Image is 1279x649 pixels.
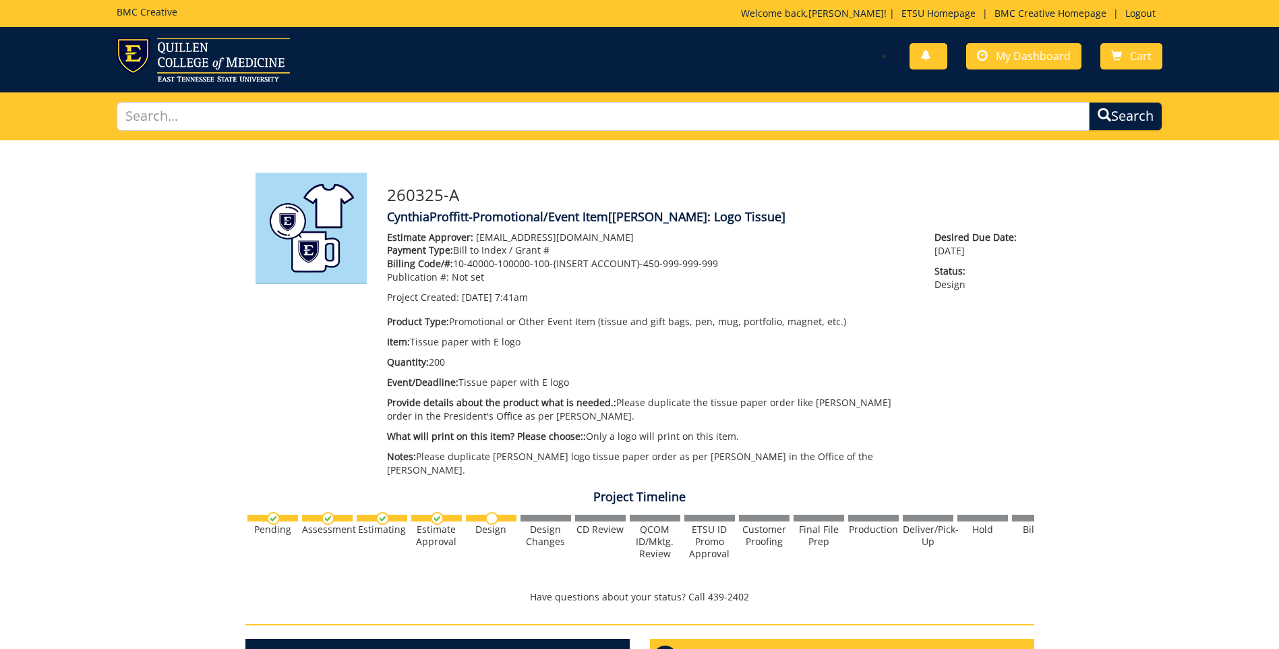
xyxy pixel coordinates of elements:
[387,210,1024,224] h4: CynthiaProffitt-Promotional/Event Item
[387,376,458,389] span: Event/Deadline:
[608,208,785,225] span: [[PERSON_NAME]: Logo Tissue]
[117,38,290,82] img: ETSU logo
[411,524,462,548] div: Estimate Approval
[575,524,626,536] div: CD Review
[1119,7,1162,20] a: Logout
[848,524,899,536] div: Production
[387,231,915,244] p: [EMAIL_ADDRESS][DOMAIN_NAME]
[630,524,680,560] div: QCOM ID/Mktg. Review
[452,271,484,283] span: Not set
[387,430,915,443] p: Only a logo will print on this item.
[431,512,444,525] img: checkmark
[376,512,389,525] img: checkmark
[387,291,459,304] span: Project Created:
[117,102,1090,131] input: Search...
[934,231,1023,244] span: Desired Due Date:
[520,524,571,548] div: Design Changes
[245,590,1034,604] p: Have questions about your status? Call 439-2402
[357,524,407,536] div: Estimating
[387,231,473,244] span: Estimate Approver:
[903,524,953,548] div: Deliver/Pick-Up
[387,450,915,477] p: Please duplicate [PERSON_NAME] logo tissue paper order as per [PERSON_NAME] in the Office of the ...
[1089,102,1162,131] button: Search
[387,257,453,270] span: Billing Code/#:
[387,271,449,283] span: Publication #:
[462,291,528,304] span: [DATE] 7:41am
[966,43,1081,69] a: My Dashboard
[302,524,353,536] div: Assessment
[387,356,915,369] p: 200
[256,173,367,284] img: Product featured image
[934,264,1023,291] p: Design
[322,512,334,525] img: checkmark
[794,524,844,548] div: Final File Prep
[957,524,1008,536] div: Hold
[267,512,280,525] img: checkmark
[245,490,1034,504] h4: Project Timeline
[485,512,498,525] img: no
[387,244,915,257] p: Bill to Index / Grant #
[247,524,298,536] div: Pending
[387,396,915,423] p: Please duplicate the tissue paper order like [PERSON_NAME] order in the President's Office as per...
[684,524,735,560] div: ETSU ID Promo Approval
[387,315,915,329] p: Promotional or Other Event Item (tissue and gift bags, pen, mug, portfolio, magnet, etc.)
[387,335,410,348] span: Item:
[387,244,453,256] span: Payment Type:
[988,7,1113,20] a: BMC Creative Homepage
[895,7,982,20] a: ETSU Homepage
[996,49,1071,63] span: My Dashboard
[387,430,586,443] span: What will print on this item? Please choose::
[739,524,790,548] div: Customer Proofing
[387,315,449,328] span: Product Type:
[934,264,1023,278] span: Status:
[387,396,616,409] span: Provide details about the product what is needed.:
[934,231,1023,258] p: [DATE]
[387,257,915,271] p: 10-40000-100000-100-{INSERT ACCOUNT}-450-999-999-999
[117,7,177,17] h5: BMC Creative
[741,7,1162,20] p: Welcome back, ! | | |
[1130,49,1152,63] span: Cart
[387,186,1024,204] h3: 260325-A
[387,376,915,389] p: Tissue paper with E logo
[387,450,416,463] span: Notes:
[466,524,516,536] div: Design
[808,7,884,20] a: [PERSON_NAME]
[1012,524,1063,536] div: Billing
[387,335,915,349] p: Tissue paper with E logo
[1100,43,1162,69] a: Cart
[387,356,429,368] span: Quantity:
